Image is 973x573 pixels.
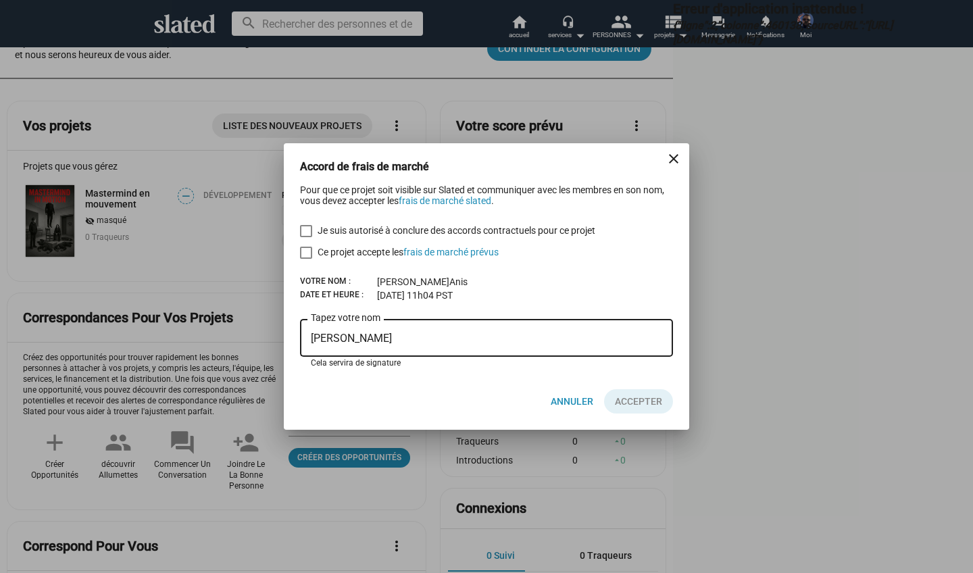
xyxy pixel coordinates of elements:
[318,244,499,260] span: Ce projet accepte les
[540,389,604,414] button: ANNULER
[300,159,448,174] h3: Accord de frais de marché
[377,290,453,301] dd: [DATE] 11h04 PST
[300,290,377,301] dt: DATE ET HEURE :
[449,276,468,287] span: Anis
[399,195,491,206] a: frais de marché slated
[311,358,401,369] mat-hint: Cela servira de signature
[318,222,595,239] span: Je suis autorisé à conclure des accords contractuels pour ce projet
[300,276,377,287] dt: Votre nom :
[666,151,682,167] mat-icon: close
[551,389,593,414] span: ANNULER
[377,276,449,287] span: [PERSON_NAME]
[300,184,673,206] div: Pour que ce projet soit visible sur Slated et communiquer avec les membres en son nom, vous devez...
[403,247,499,257] a: frais de marché prévus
